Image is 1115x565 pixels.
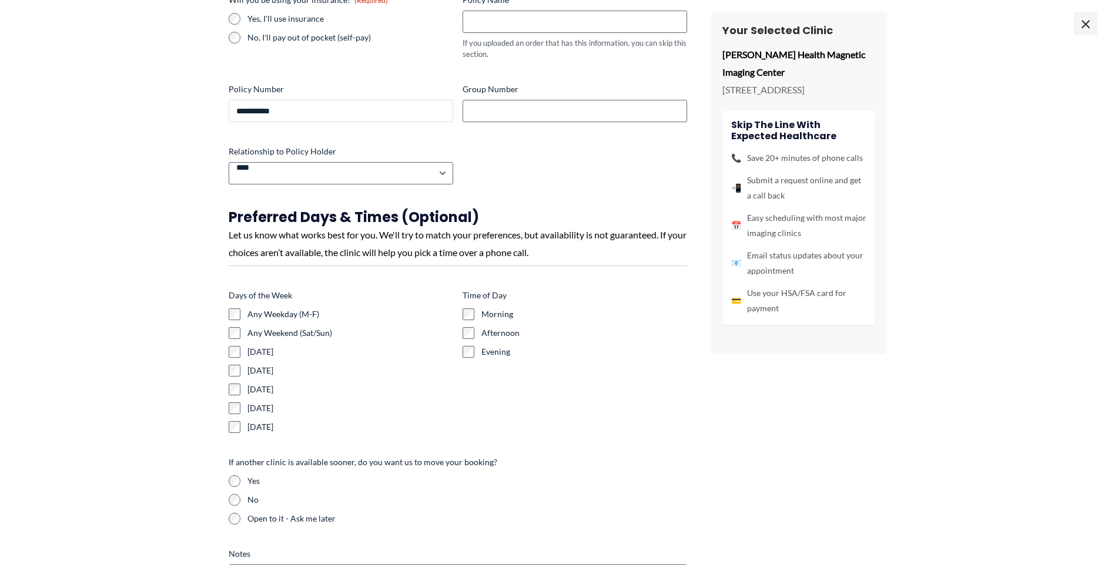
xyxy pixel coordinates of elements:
div: If you uploaded an order that has this information, you can skip this section. [463,38,687,59]
span: 📞 [731,150,741,166]
label: Afternoon [481,327,687,339]
label: [DATE] [247,384,453,395]
label: Policy Number [229,83,453,95]
span: × [1074,12,1097,35]
label: Evening [481,346,687,358]
label: Open to it - Ask me later [247,513,687,524]
span: 💳 [731,293,741,308]
label: Yes, I'll use insurance [247,13,453,25]
h4: Skip the line with Expected Healthcare [731,119,866,142]
li: Submit a request online and get a call back [731,173,866,203]
li: Save 20+ minutes of phone calls [731,150,866,166]
h3: Preferred Days & Times (Optional) [229,208,687,226]
label: Group Number [463,83,687,95]
span: 📧 [731,255,741,271]
label: Yes [247,475,687,487]
label: No, I'll pay out of pocket (self-pay) [247,32,453,43]
li: Use your HSA/FSA card for payment [731,285,866,316]
label: [DATE] [247,402,453,414]
label: [DATE] [247,421,453,433]
label: [DATE] [247,346,453,358]
label: No [247,494,687,506]
label: Relationship to Policy Holder [229,146,453,157]
label: Any Weekend (Sat/Sun) [247,327,453,339]
span: 📲 [731,180,741,196]
div: Let us know what works best for you. We'll try to match your preferences, but availability is not... [229,226,687,261]
span: 📅 [731,218,741,233]
legend: If another clinic is available sooner, do you want us to move your booking? [229,456,497,468]
h3: Your Selected Clinic [722,23,875,37]
li: Easy scheduling with most major imaging clinics [731,210,866,241]
label: Morning [481,308,687,320]
label: Any Weekday (M-F) [247,308,453,320]
p: [STREET_ADDRESS] [722,81,875,99]
li: Email status updates about your appointment [731,248,866,278]
legend: Time of Day [463,290,507,301]
p: [PERSON_NAME] Health Magnetic Imaging Center [722,46,875,80]
label: [DATE] [247,365,453,376]
legend: Days of the Week [229,290,292,301]
label: Notes [229,548,687,560]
